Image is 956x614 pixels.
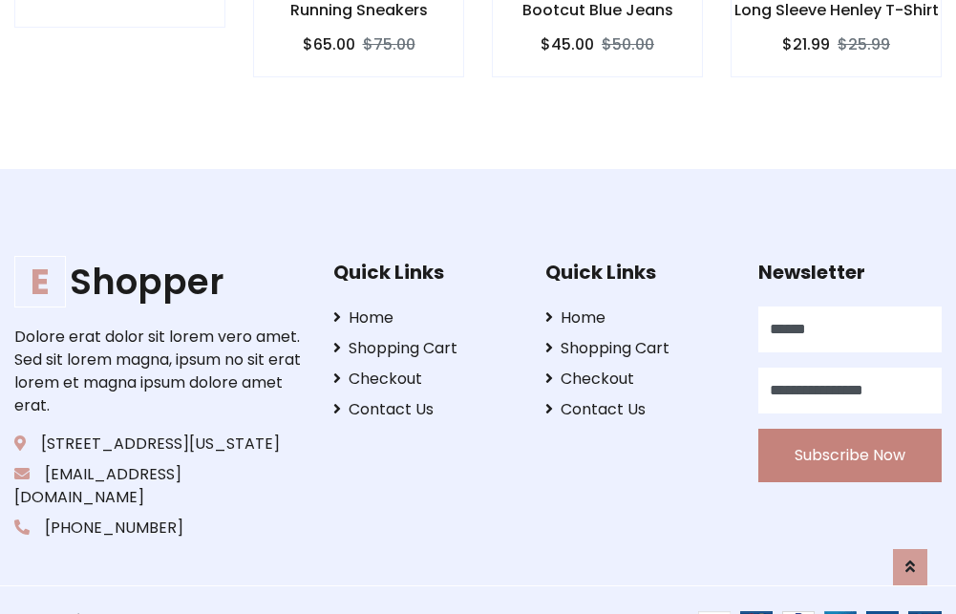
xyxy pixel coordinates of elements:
[14,261,304,303] h1: Shopper
[333,368,517,391] a: Checkout
[758,261,942,284] h5: Newsletter
[14,256,66,307] span: E
[602,33,654,55] del: $50.00
[541,35,594,53] h6: $45.00
[333,307,517,329] a: Home
[14,326,304,417] p: Dolore erat dolor sit lorem vero amet. Sed sit lorem magna, ipsum no sit erat lorem et magna ipsu...
[333,337,517,360] a: Shopping Cart
[14,517,304,540] p: [PHONE_NUMBER]
[782,35,830,53] h6: $21.99
[545,337,729,360] a: Shopping Cart
[545,368,729,391] a: Checkout
[545,398,729,421] a: Contact Us
[363,33,415,55] del: $75.00
[732,1,941,19] h6: Long Sleeve Henley T-Shirt
[838,33,890,55] del: $25.99
[333,398,517,421] a: Contact Us
[493,1,702,19] h6: Bootcut Blue Jeans
[14,261,304,303] a: EShopper
[303,35,355,53] h6: $65.00
[333,261,517,284] h5: Quick Links
[14,433,304,455] p: [STREET_ADDRESS][US_STATE]
[758,429,942,482] button: Subscribe Now
[14,463,304,509] p: [EMAIL_ADDRESS][DOMAIN_NAME]
[254,1,463,19] h6: Running Sneakers
[545,261,729,284] h5: Quick Links
[545,307,729,329] a: Home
